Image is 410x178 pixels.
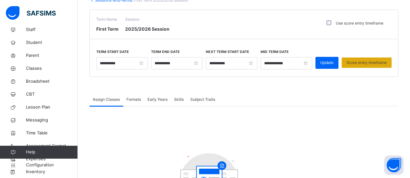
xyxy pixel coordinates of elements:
[26,52,78,59] span: Parent
[26,143,78,149] span: Assessment Format
[261,49,289,55] label: Mid Term Date
[125,26,170,32] span: 2025/2026 Session
[26,26,78,33] span: Staff
[26,149,77,155] span: Help
[26,39,78,46] span: Student
[26,91,78,98] span: CBT
[151,49,180,55] label: Term End Date
[96,26,119,32] span: First Term
[6,6,56,20] img: safsims
[126,97,141,102] span: Formats
[26,117,78,123] span: Messaging
[147,97,168,102] span: Early Years
[190,97,215,102] span: Subject Traits
[96,16,119,22] span: Term Name
[26,169,78,175] span: Inventory
[174,97,184,102] span: Skills
[93,97,120,102] span: Assign Classes
[96,49,129,55] label: Term Start Date
[206,49,249,55] label: Next Term Start Date
[26,162,77,168] span: Configuration
[26,78,78,85] span: Broadsheet
[346,60,387,66] span: Score entry timeframe
[125,16,170,22] span: Session
[384,155,404,175] button: Open asap
[26,130,78,136] span: Time Table
[26,104,78,110] span: Lesson Plan
[320,60,334,66] span: Update
[336,20,383,26] label: Use score entry timeframe
[26,65,78,72] span: Classes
